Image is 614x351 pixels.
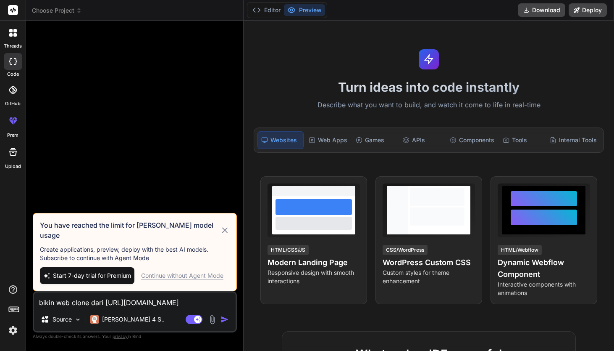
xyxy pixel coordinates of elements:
[4,43,22,50] label: threads
[52,315,72,324] p: Source
[249,80,609,95] h1: Turn ideas into code instantly
[5,100,21,107] label: GitHub
[446,131,498,149] div: Components
[383,269,475,285] p: Custom styles for theme enhancement
[7,132,18,139] label: prem
[207,315,217,324] img: attachment
[498,280,590,297] p: Interactive components with animations
[40,245,230,262] p: Create applications, preview, deploy with the best AI models. Subscribe to continue with Agent Mode
[90,315,99,324] img: Claude 4 Sonnet
[40,220,220,240] h3: You have reached the limit for [PERSON_NAME] model usage
[518,3,565,17] button: Download
[499,131,545,149] div: Tools
[53,271,131,280] span: Start 7-day trial for Premium
[551,183,587,192] span: View Prompt
[268,245,309,255] div: HTML/CSS/JS
[257,131,304,149] div: Websites
[32,6,82,15] span: Choose Project
[383,245,428,255] div: CSS/WordPress
[268,269,360,285] p: Responsive design with smooth interactions
[569,3,607,17] button: Deploy
[320,183,357,192] span: View Prompt
[249,4,284,16] button: Editor
[7,71,19,78] label: code
[352,131,398,149] div: Games
[102,315,165,324] p: [PERSON_NAME] 4 S..
[6,323,20,338] img: settings
[383,257,475,269] h4: WordPress Custom CSS
[113,334,128,339] span: privacy
[5,163,21,170] label: Upload
[40,267,134,284] button: Start 7-day trial for Premium
[74,316,81,323] img: Pick Models
[305,131,351,149] div: Web Apps
[546,131,600,149] div: Internal Tools
[141,271,223,280] div: Continue without Agent Mode
[498,257,590,280] h4: Dynamic Webflow Component
[33,332,237,340] p: Always double-check its answers. Your in Bind
[399,131,445,149] div: APIs
[268,257,360,269] h4: Modern Landing Page
[436,183,472,192] span: View Prompt
[249,100,609,111] p: Describe what you want to build, and watch it come to life in real-time
[498,245,542,255] div: HTML/Webflow
[220,315,229,324] img: icon
[284,4,325,16] button: Preview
